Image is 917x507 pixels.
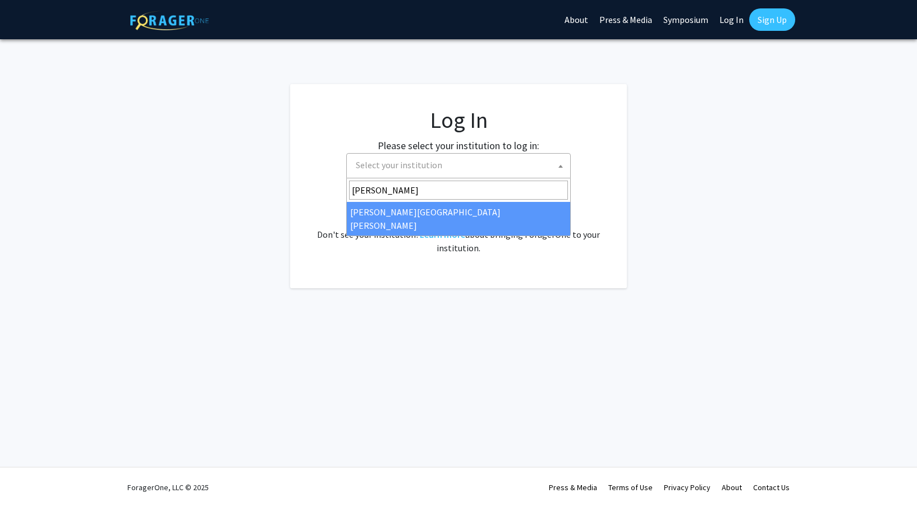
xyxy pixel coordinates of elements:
[549,482,597,492] a: Press & Media
[608,482,653,492] a: Terms of Use
[347,202,570,236] li: [PERSON_NAME][GEOGRAPHIC_DATA][PERSON_NAME]
[349,181,568,200] input: Search
[753,482,790,492] a: Contact Us
[8,457,48,499] iframe: Chat
[378,138,539,153] label: Please select your institution to log in:
[356,159,442,170] span: Select your institution
[664,482,710,492] a: Privacy Policy
[130,11,209,30] img: ForagerOne Logo
[346,153,571,178] span: Select your institution
[722,482,742,492] a: About
[127,468,209,507] div: ForagerOne, LLC © 2025
[351,154,570,177] span: Select your institution
[749,8,795,31] a: Sign Up
[313,201,604,255] div: No account? . Don't see your institution? about bringing ForagerOne to your institution.
[313,107,604,133] h1: Log In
